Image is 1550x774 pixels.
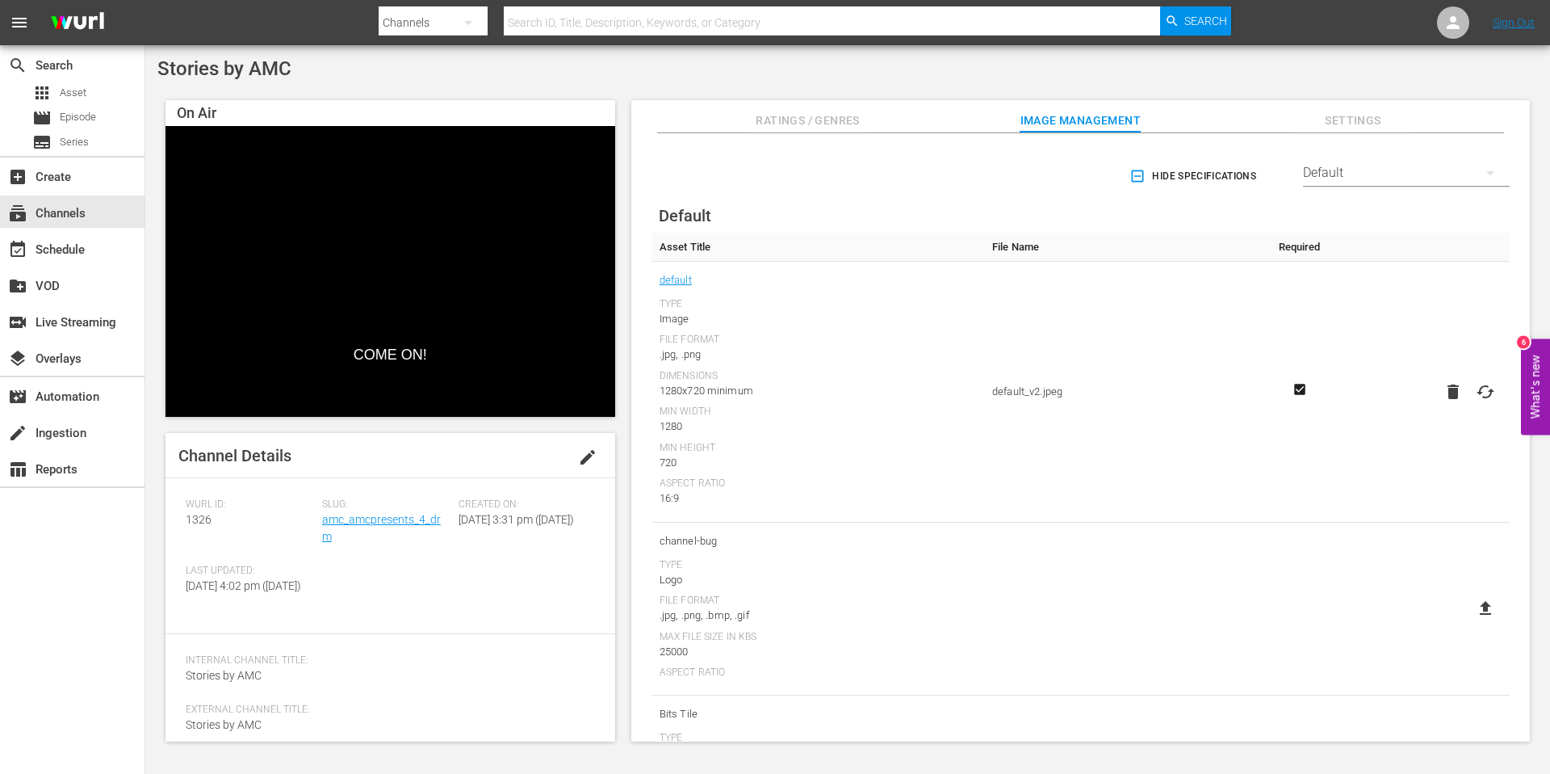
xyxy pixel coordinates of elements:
span: [DATE] 3:31 pm ([DATE]) [459,513,574,526]
span: Default [659,206,711,225]
span: Series [32,133,52,152]
span: Channel Details [178,446,291,465]
span: Slug: [322,498,450,511]
span: Create [8,167,27,187]
th: File Name [984,233,1264,262]
span: Overlays [8,349,27,368]
span: Bits Tile [660,704,976,725]
div: 25000 [660,644,976,660]
span: Episode [32,108,52,128]
span: Automation [8,387,27,406]
span: Last Updated: [186,565,314,578]
div: Image [660,311,976,327]
span: Schedule [8,240,27,259]
div: 1280x720 minimum [660,383,976,399]
div: Video Player [165,126,615,417]
span: Reports [8,460,27,479]
span: Asset [60,85,86,101]
button: edit [568,438,607,477]
span: Internal Channel Title: [186,654,587,667]
div: 1280 [660,419,976,435]
div: Type [660,559,976,572]
span: 1326 [186,513,212,526]
div: Logo [660,572,976,588]
div: Default [1303,150,1510,196]
th: Required [1264,233,1334,262]
span: External Channel Title: [186,704,587,717]
span: On Air [177,104,216,121]
a: amc_amcpresents_4_drm [322,513,441,543]
span: Asset [32,83,52,103]
span: Ingestion [8,423,27,443]
span: Wurl ID: [186,498,314,511]
span: edit [578,448,597,467]
div: Min Height [660,442,976,455]
td: default_v2.jpeg [984,262,1264,523]
div: Type [660,298,976,311]
span: channel-bug [660,531,976,552]
span: Hide Specifications [1133,168,1256,185]
div: 6 [1517,336,1530,349]
span: Image Management [1020,111,1141,131]
span: Search [8,56,27,75]
span: [DATE] 4:02 pm ([DATE]) [186,579,301,592]
div: .jpg, .png, .bmp, .gif [660,608,976,624]
th: Asset Title [651,233,984,262]
div: Aspect Ratio [660,477,976,490]
div: .jpg, .png [660,347,976,363]
a: Sign Out [1493,16,1535,29]
span: Stories by AMC [186,669,262,682]
div: 720 [660,455,976,471]
span: Series [60,134,89,150]
button: Hide Specifications [1126,154,1263,199]
div: Dimensions [660,370,976,383]
div: Min Width [660,406,976,419]
svg: Required [1290,382,1309,397]
div: File Format [660,595,976,608]
span: Live Streaming [8,313,27,332]
div: File Format [660,334,976,347]
button: Search [1160,6,1231,36]
span: Settings [1292,111,1414,131]
a: default [660,270,692,291]
span: Episode [60,109,96,125]
span: Ratings / Genres [748,111,869,131]
span: Channels [8,204,27,223]
span: menu [10,13,29,32]
div: Aspect Ratio [660,667,976,679]
div: Max File Size In Kbs [660,631,976,644]
div: 16:9 [660,490,976,507]
button: Open Feedback Widget [1521,339,1550,435]
span: Created On: [459,498,587,511]
span: Search [1184,6,1227,36]
span: Stories by AMC [186,718,262,731]
span: VOD [8,276,27,296]
span: Stories by AMC [157,57,291,80]
img: ans4CAIJ8jUAAAAAAAAAAAAAAAAAAAAAAAAgQb4GAAAAAAAAAAAAAAAAAAAAAAAAJMjXAAAAAAAAAAAAAAAAAAAAAAAAgAT5G... [39,4,116,42]
div: Type [660,732,976,745]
